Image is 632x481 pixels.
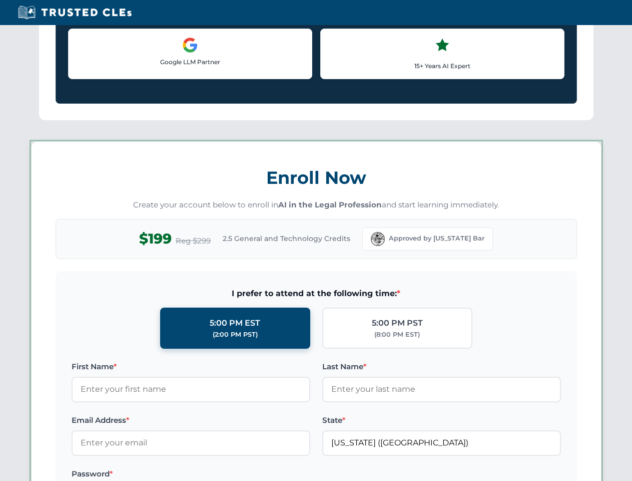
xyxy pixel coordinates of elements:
h3: Enroll Now [56,162,577,193]
img: Google [182,37,198,53]
div: 5:00 PM PST [372,317,423,330]
p: 15+ Years AI Expert [329,61,556,71]
p: Create your account below to enroll in and start learning immediately. [56,199,577,211]
img: Trusted CLEs [15,5,135,20]
span: 2.5 General and Technology Credits [223,233,350,244]
input: Enter your email [72,430,310,455]
span: Approved by [US_STATE] Bar [389,233,484,244]
label: State [322,414,561,426]
label: Password [72,468,310,480]
input: Enter your last name [322,377,561,402]
label: Last Name [322,361,561,373]
label: Email Address [72,414,310,426]
span: $199 [139,227,172,250]
p: Google LLM Partner [77,57,304,67]
img: Florida Bar [371,232,385,246]
input: Florida (FL) [322,430,561,455]
input: Enter your first name [72,377,310,402]
label: First Name [72,361,310,373]
span: I prefer to attend at the following time: [72,287,561,300]
strong: AI in the Legal Profession [278,200,382,209]
div: (8:00 PM EST) [374,330,420,340]
div: 5:00 PM EST [210,317,260,330]
span: Reg $299 [176,235,211,247]
div: (2:00 PM PST) [213,330,258,340]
